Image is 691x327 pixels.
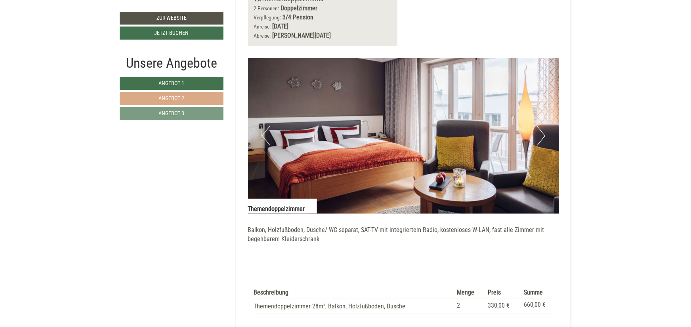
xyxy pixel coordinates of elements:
[159,80,185,86] span: Angebot 1
[120,53,223,73] div: Unsere Angebote
[485,287,521,299] th: Preis
[537,126,545,146] button: Next
[254,287,454,299] th: Beschreibung
[159,95,185,101] span: Angebot 2
[454,299,484,314] td: 2
[254,32,271,39] small: Abreise:
[254,5,279,11] small: 2 Personen:
[120,12,223,25] a: Zur Website
[254,23,271,30] small: Anreise:
[454,287,484,299] th: Menge
[521,287,553,299] th: Summe
[488,302,510,310] span: 330,00 €
[521,299,553,314] td: 660,00 €
[248,226,559,253] p: Balkon, Holzfußboden, Dusche/ WC separat, SAT-TV mit integriertem Radio, kostenloses W-LAN, fast ...
[254,299,454,314] td: Themendoppelzimmer 28m², Balkon, Holzfußboden, Dusche
[248,58,559,214] img: image
[273,32,331,39] b: [PERSON_NAME][DATE]
[120,27,223,40] a: Jetzt buchen
[262,126,270,146] button: Previous
[248,199,317,214] div: Themendoppelzimmer
[281,4,318,12] b: Doppelzimmer
[254,14,281,21] small: Verpflegung:
[283,13,314,21] b: 3/4 Pension
[273,23,289,30] b: [DATE]
[159,110,185,116] span: Angebot 3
